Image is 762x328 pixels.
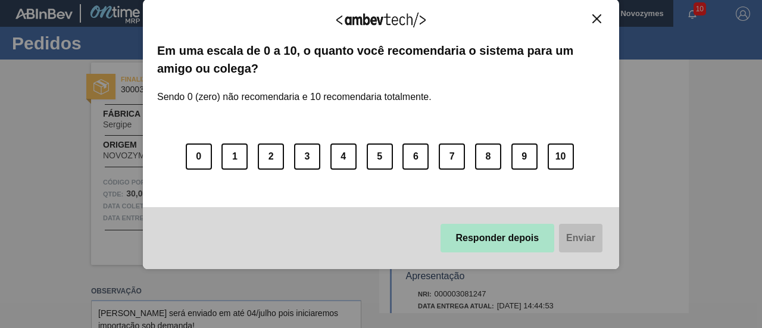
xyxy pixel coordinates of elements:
button: 2 [258,143,284,170]
button: Close [589,14,605,24]
button: 6 [402,143,429,170]
button: 8 [475,143,501,170]
button: 3 [294,143,320,170]
button: 0 [186,143,212,170]
button: 4 [330,143,357,170]
button: 1 [221,143,248,170]
img: Close [592,14,601,23]
button: 5 [367,143,393,170]
label: Em uma escala de 0 a 10, o quanto você recomendaria o sistema para um amigo ou colega? [157,42,605,78]
button: Responder depois [441,224,555,252]
label: Sendo 0 (zero) não recomendaria e 10 recomendaria totalmente. [157,77,432,102]
button: 7 [439,143,465,170]
img: Logo Ambevtech [336,13,426,27]
button: 10 [548,143,574,170]
button: 9 [511,143,538,170]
